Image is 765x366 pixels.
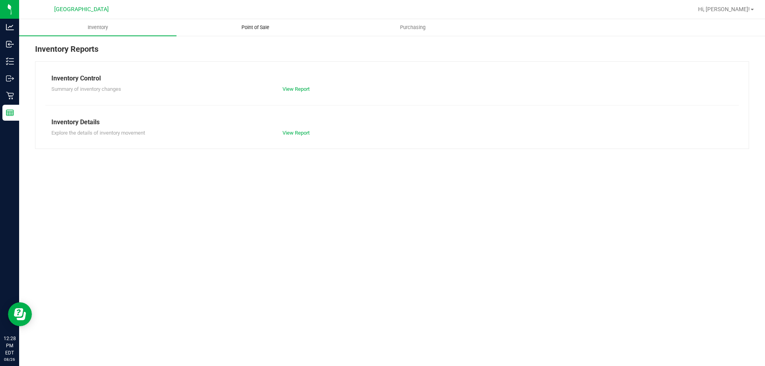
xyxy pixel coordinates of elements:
[6,40,14,48] inline-svg: Inbound
[6,74,14,82] inline-svg: Outbound
[51,130,145,136] span: Explore the details of inventory movement
[8,302,32,326] iframe: Resource center
[389,24,436,31] span: Purchasing
[231,24,280,31] span: Point of Sale
[282,86,310,92] a: View Report
[6,109,14,117] inline-svg: Reports
[334,19,491,36] a: Purchasing
[6,92,14,100] inline-svg: Retail
[282,130,310,136] a: View Report
[51,74,733,83] div: Inventory Control
[54,6,109,13] span: [GEOGRAPHIC_DATA]
[51,86,121,92] span: Summary of inventory changes
[77,24,119,31] span: Inventory
[698,6,750,12] span: Hi, [PERSON_NAME]!
[51,117,733,127] div: Inventory Details
[177,19,334,36] a: Point of Sale
[6,23,14,31] inline-svg: Analytics
[4,335,16,356] p: 12:28 PM EDT
[6,57,14,65] inline-svg: Inventory
[4,356,16,362] p: 08/26
[19,19,177,36] a: Inventory
[35,43,749,61] div: Inventory Reports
